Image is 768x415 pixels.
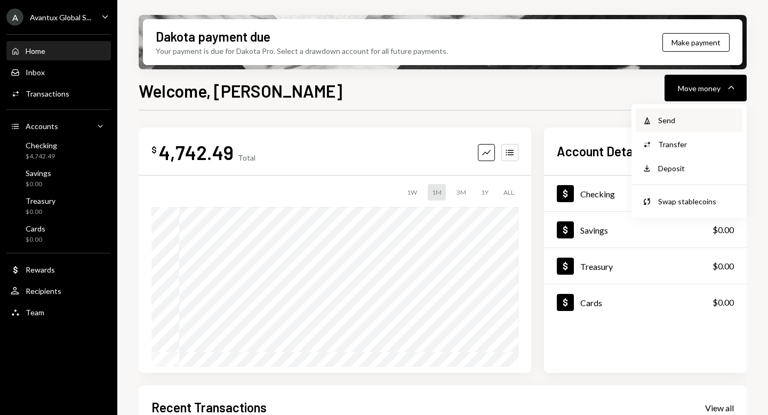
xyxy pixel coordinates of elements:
div: Recipients [26,286,61,296]
div: Transfer [658,139,736,150]
div: $ [151,145,157,155]
div: Swap stablecoins [658,196,736,207]
a: Rewards [6,260,111,279]
div: Savings [580,225,608,235]
a: Recipients [6,281,111,300]
div: Rewards [26,265,55,274]
a: Team [6,302,111,322]
a: Home [6,41,111,60]
div: Transactions [26,89,69,98]
div: $0.00 [26,207,55,217]
div: Total [238,153,255,162]
div: Avantux Global S... [30,13,91,22]
a: View all [705,402,734,413]
a: Treasury$0.00 [544,248,747,284]
a: Cards$0.00 [6,221,111,246]
div: A [6,9,23,26]
div: Checking [580,189,615,199]
button: Make payment [662,33,730,52]
div: Team [26,308,44,317]
a: Cards$0.00 [544,284,747,320]
div: 1W [403,184,421,201]
a: Checking$4,742.49 [544,175,747,211]
a: Savings$0.00 [6,165,111,191]
div: Savings [26,169,51,178]
div: Cards [26,224,45,233]
div: Home [26,46,45,55]
div: Treasury [580,261,613,272]
a: Treasury$0.00 [6,193,111,219]
div: View all [705,403,734,413]
div: Your payment is due for Dakota Pro. Select a drawdown account for all future payments. [156,45,448,57]
div: Treasury [26,196,55,205]
h1: Welcome, [PERSON_NAME] [139,80,342,101]
div: Inbox [26,68,45,77]
a: Inbox [6,62,111,82]
div: Send [658,115,736,126]
button: Move money [665,75,747,101]
div: Deposit [658,163,736,174]
div: $0.00 [713,224,734,236]
a: Savings$0.00 [544,212,747,248]
div: $0.00 [713,296,734,309]
div: ALL [499,184,518,201]
div: Move money [678,83,721,94]
div: Dakota payment due [156,28,270,45]
div: Checking [26,141,57,150]
div: Cards [580,298,602,308]
div: $0.00 [26,180,51,189]
div: 3M [452,184,470,201]
a: Checking$4,742.49 [6,138,111,163]
div: $0.00 [713,260,734,273]
a: Transactions [6,84,111,103]
a: Accounts [6,116,111,135]
div: $4,742.49 [26,152,57,161]
div: Accounts [26,122,58,131]
div: $0.00 [26,235,45,244]
div: 1Y [477,184,493,201]
div: 4,742.49 [159,140,234,164]
h2: Account Details [557,142,645,160]
div: 1M [428,184,446,201]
